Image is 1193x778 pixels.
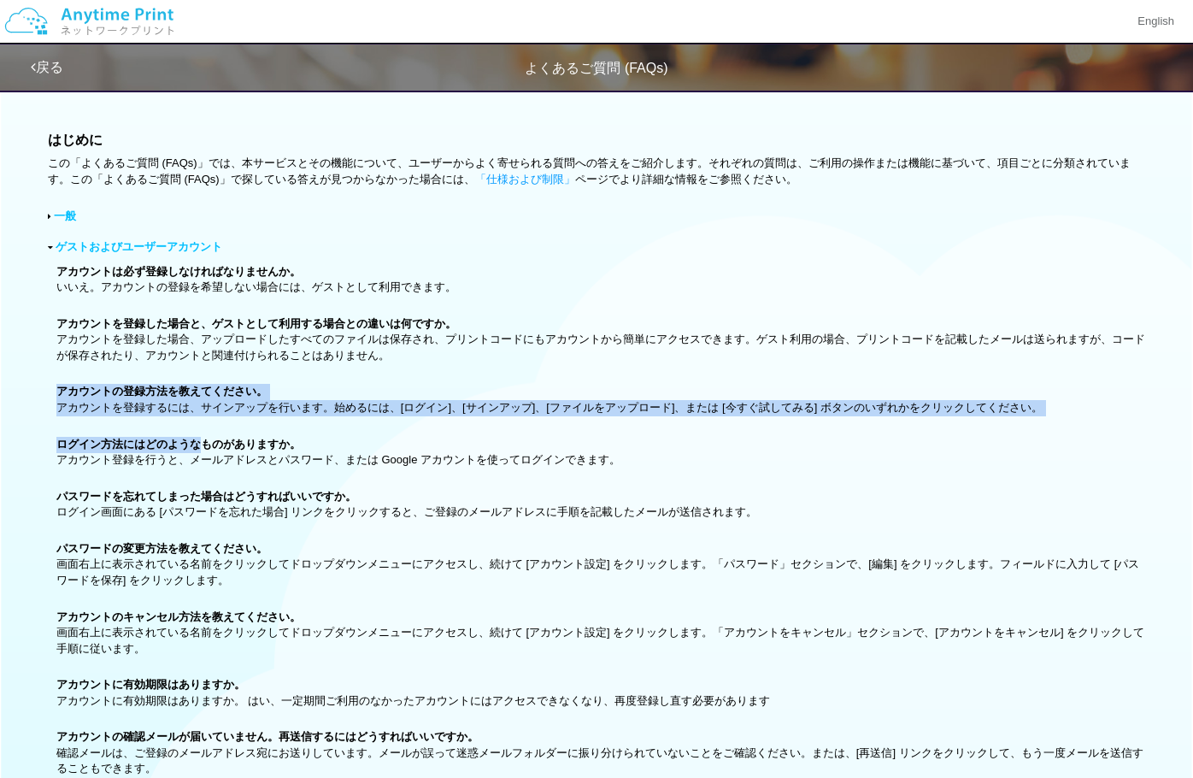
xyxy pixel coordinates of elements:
b: パスワードを忘れてしまった場合はどうすればいいですか。 [56,490,356,503]
a: 「仕様および制限」 [475,173,575,186]
b: アカウントの確認メールが届いていません。再送信するにはどうすればいいですか。 [56,730,479,743]
b: パスワードの変更方法を教えてください。 [56,542,267,555]
b: ログイン方法にはどのようなものがありますか。 [56,438,301,451]
p: アカウントを登録するには、サインアップを行います。始めるには、[ログイン]、[サインアップ]、[ファイルをアップロード]、または [今すぐ試してみる] ボタンのいずれかをクリックしてください。 [56,384,1145,416]
a: ゲストおよびユーザーアカウント [56,240,222,253]
div: この「よくあるご質問 (FAQs)」では、本サービスとその機能について、ユーザーからよく寄せられる質問への答えをご紹介します。それぞれの質問は、ご利用の操作または機能に基づいて、項目ごとに分類さ... [48,156,1145,187]
h3: はじめに [48,133,1145,148]
span: よくあるご質問 (FAQs) [525,61,667,75]
a: 一般 [54,209,76,222]
b: アカウントの登録方法を教えてください。 [56,385,267,398]
a: 戻る [31,60,63,74]
p: いいえ。アカウントの登録を希望しない場合には、ゲストとして利用できます。 [56,264,1145,296]
p: アカウント登録を行うと、メールアドレスとパスワード、または Google アカウントを使ってログインできます。 [56,437,1145,469]
b: アカウントを登録した場合と、ゲストとして利用する場合との違いは何ですか。 [56,317,456,330]
b: アカウントのキャンセル方法を教えてください。 [56,610,301,623]
p: ログイン画面にある [パスワードを忘れた場合] リンクをクリックすると、ご登録のメールアドレスに手順を記載したメールが送信されます。 [56,489,1145,521]
p: アカウントを登録した場合、アップロードしたすべてのファイルは保存され、プリントコードにもアカウントから簡単にアクセスできます。ゲスト利用の場合、プリントコードを記載したメールは送られますが、コー... [56,316,1145,364]
b: アカウントは必ず登録しなければなりませんか。 [56,265,301,278]
b: アカウントに有効期限はありますか。 [56,678,245,691]
p: アカウントに有効期限はありますか。 はい、一定期間ご利用のなかったアカウントにはアクセスできなくなり、再度登録し直す必要があります [56,677,1145,709]
p: 画面右上に表示されている名前をクリックしてドロップダウンメニューにアクセスし、続けて [アカウント設定] をクリックします。「アカウントをキャンセル」セクションで、[アカウントをキャンセル] を... [56,610,1145,657]
p: 確認メールは、ご登録のメールアドレス宛にお送りしています。メールが誤って迷惑メールフォルダーに振り分けられていないことをご確認ください。または、[再送信] リンクをクリックして、もう一度メールを... [56,729,1145,777]
p: 画面右上に表示されている名前をクリックしてドロップダウンメニューにアクセスし、続けて [アカウント設定] をクリックします。「パスワード」セクションで、[編集] をクリックします。フィールドに入... [56,541,1145,589]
